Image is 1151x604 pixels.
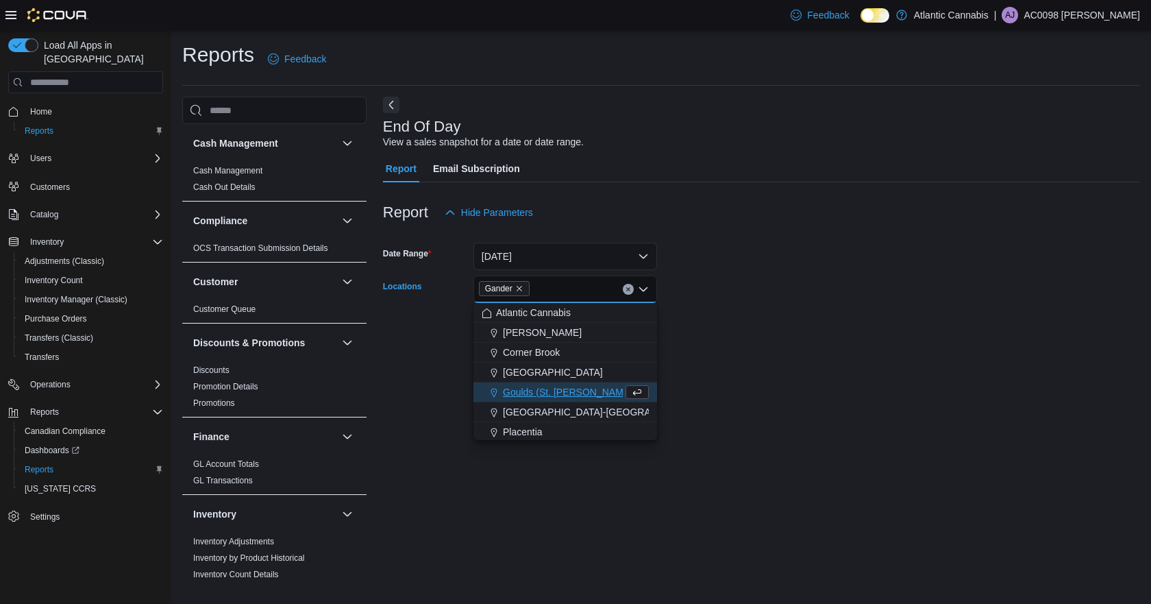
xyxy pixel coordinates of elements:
h3: Report [383,204,428,221]
button: Home [3,101,169,121]
span: Inventory [30,237,64,247]
span: Inventory Manager (Classic) [25,294,127,305]
span: Dashboards [19,442,163,459]
button: Reports [14,121,169,141]
a: Inventory Count [19,272,88,289]
span: AJ [1005,7,1015,23]
button: [GEOGRAPHIC_DATA]-[GEOGRAPHIC_DATA] [473,402,657,422]
button: Purchase Orders [14,309,169,328]
a: Reports [19,461,59,478]
div: Discounts & Promotions [182,362,367,417]
span: Inventory Count Details [193,569,279,580]
button: Catalog [25,206,64,223]
label: Locations [383,281,422,292]
button: Corner Brook [473,343,657,363]
span: Catalog [25,206,163,223]
span: Cash Management [193,165,262,176]
a: Canadian Compliance [19,423,111,439]
span: Users [25,150,163,167]
span: Cash Out Details [193,182,256,193]
span: Purchase Orders [25,313,87,324]
button: Operations [25,376,76,393]
span: Operations [30,379,71,390]
div: Choose from the following options [473,303,657,502]
button: Reports [14,460,169,479]
nav: Complex example [8,96,163,562]
a: Inventory by Product Historical [193,553,305,563]
button: Remove Gander from selection in this group [515,285,523,293]
button: Discounts & Promotions [339,335,356,351]
span: [US_STATE] CCRS [25,483,96,494]
span: Reports [19,461,163,478]
span: Purchase Orders [19,311,163,327]
button: [US_STATE] CCRS [14,479,169,498]
span: Feedback [284,52,326,66]
span: Reports [25,464,53,475]
span: Customer Queue [193,304,256,315]
div: Customer [182,301,367,323]
button: Customer [193,275,336,289]
span: Canadian Compliance [19,423,163,439]
span: Inventory Count [25,275,83,286]
button: Users [25,150,57,167]
div: Finance [182,456,367,494]
span: Inventory Count [19,272,163,289]
button: Clear input [623,284,634,295]
a: GL Account Totals [193,459,259,469]
span: Customers [25,178,163,195]
h3: End Of Day [383,119,461,135]
button: [DATE] [473,243,657,270]
span: Discounts [193,365,230,376]
h3: Customer [193,275,238,289]
span: Reports [25,125,53,136]
button: Canadian Compliance [14,422,169,441]
span: GL Transactions [193,475,253,486]
a: Feedback [785,1,854,29]
span: Inventory Manager (Classic) [19,291,163,308]
span: Transfers [25,352,59,363]
button: Transfers (Classic) [14,328,169,348]
button: Cash Management [339,135,356,152]
button: Inventory [25,234,69,250]
span: Reports [30,407,59,418]
a: Home [25,104,58,120]
a: Dashboards [19,442,85,459]
span: Customers [30,182,70,193]
button: Finance [339,428,356,445]
a: Settings [25,509,65,525]
a: Inventory Manager (Classic) [19,291,133,308]
span: Load All Apps in [GEOGRAPHIC_DATA] [38,38,163,66]
button: Transfers [14,348,169,367]
span: Settings [25,508,163,525]
div: Compliance [182,240,367,262]
button: [GEOGRAPHIC_DATA] [473,363,657,383]
span: Settings [30,511,60,522]
span: Transfers (Classic) [25,333,93,343]
p: Atlantic Cannabis [914,7,989,23]
a: Reports [19,123,59,139]
a: Inventory Adjustments [193,537,274,546]
span: Canadian Compliance [25,426,106,437]
button: Reports [25,404,64,420]
span: Corner Brook [503,346,560,359]
button: Hide Parameters [439,199,539,226]
a: Adjustments (Classic) [19,253,110,269]
button: Inventory Manager (Classic) [14,290,169,309]
span: OCS Transaction Submission Details [193,243,328,254]
span: Catalog [30,209,58,220]
button: Catalog [3,205,169,224]
span: [GEOGRAPHIC_DATA]-[GEOGRAPHIC_DATA] [503,405,706,419]
span: Operations [25,376,163,393]
button: Cash Management [193,136,336,150]
div: Cash Management [182,162,367,201]
button: Placentia [473,422,657,442]
button: Customer [339,274,356,290]
button: Next [383,97,399,113]
span: Hide Parameters [461,206,533,219]
h3: Inventory [193,507,236,521]
button: Goulds (St. [PERSON_NAME]'s) [473,383,657,402]
a: Promotions [193,398,235,408]
span: Inventory [25,234,163,250]
button: Atlantic Cannabis [473,303,657,323]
